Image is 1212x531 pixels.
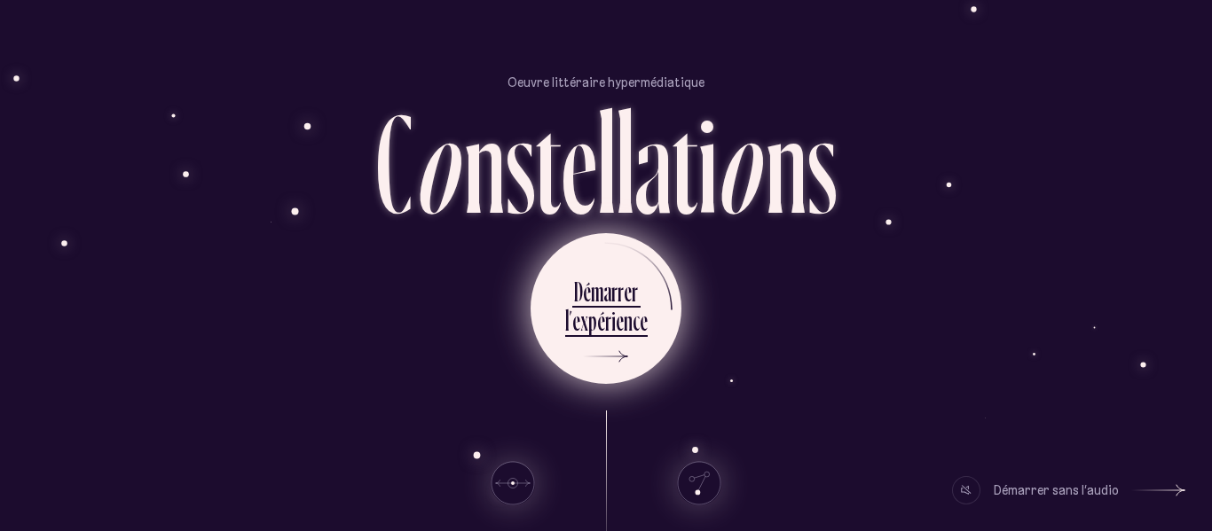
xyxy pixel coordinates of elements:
[569,303,572,338] div: ’
[580,303,588,338] div: x
[616,91,634,232] div: l
[588,303,597,338] div: p
[807,91,837,232] div: s
[574,274,583,308] div: D
[624,303,633,338] div: n
[634,91,672,232] div: a
[605,303,611,338] div: r
[952,476,1185,504] button: Démarrer sans l’audio
[624,274,632,308] div: e
[698,91,717,232] div: i
[597,303,605,338] div: é
[531,233,681,384] button: Démarrerl’expérience
[583,274,591,308] div: é
[413,91,464,232] div: o
[994,476,1119,504] div: Démarrer sans l’audio
[464,91,505,232] div: n
[591,274,603,308] div: m
[611,274,618,308] div: r
[766,91,807,232] div: n
[375,91,413,232] div: C
[603,274,611,308] div: a
[714,91,766,232] div: o
[672,91,698,232] div: t
[632,274,638,308] div: r
[616,303,624,338] div: e
[597,91,616,232] div: l
[565,303,569,338] div: l
[505,91,535,232] div: s
[562,91,597,232] div: e
[572,303,580,338] div: e
[508,74,704,91] p: Oeuvre littéraire hypermédiatique
[633,303,640,338] div: c
[640,303,648,338] div: e
[535,91,562,232] div: t
[618,274,624,308] div: r
[611,303,616,338] div: i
